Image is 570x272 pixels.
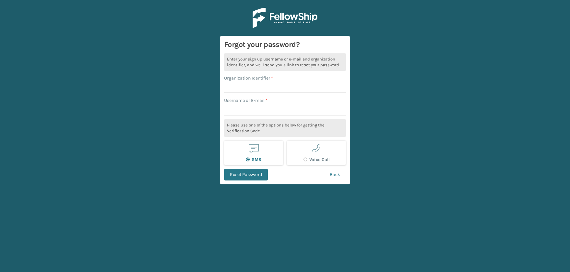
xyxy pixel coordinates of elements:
p: Please use one of the options below for getting the Verification Code [224,119,346,137]
a: Back [324,169,346,180]
button: Reset Password [224,169,268,180]
label: SMS [246,157,261,162]
label: Username or E-mail [224,97,268,104]
p: Enter your sign up username or e-mail and organization identifier, and we'll send you a link to r... [224,53,346,71]
label: Voice Call [303,157,330,162]
h3: Forgot your password? [224,40,346,49]
label: Organization Identifier [224,75,273,82]
img: Logo [253,8,317,28]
